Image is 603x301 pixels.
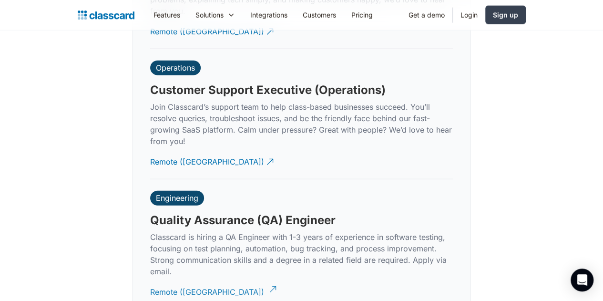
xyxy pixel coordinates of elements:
[453,4,485,26] a: Login
[150,149,264,167] div: Remote ([GEOGRAPHIC_DATA])
[150,231,453,277] p: Classcard is hiring a QA Engineer with 1-3 years of experience in software testing, focusing on t...
[485,6,526,24] a: Sign up
[493,10,518,20] div: Sign up
[188,4,243,26] div: Solutions
[150,279,264,298] div: Remote ([GEOGRAPHIC_DATA])
[150,19,275,45] a: Remote ([GEOGRAPHIC_DATA])
[150,149,275,175] a: Remote ([GEOGRAPHIC_DATA])
[344,4,380,26] a: Pricing
[401,4,452,26] a: Get a demo
[571,269,593,291] div: Open Intercom Messenger
[150,83,386,97] h3: Customer Support Executive (Operations)
[243,4,295,26] a: Integrations
[150,213,336,228] h3: Quality Assurance (QA) Engineer
[156,193,198,203] div: Engineering
[78,9,134,22] a: home
[295,4,344,26] a: Customers
[150,101,453,147] p: Join Classcard’s support team to help class-based businesses succeed. You’ll resolve queries, tro...
[156,63,195,73] div: Operations
[195,10,224,20] div: Solutions
[146,4,188,26] a: Features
